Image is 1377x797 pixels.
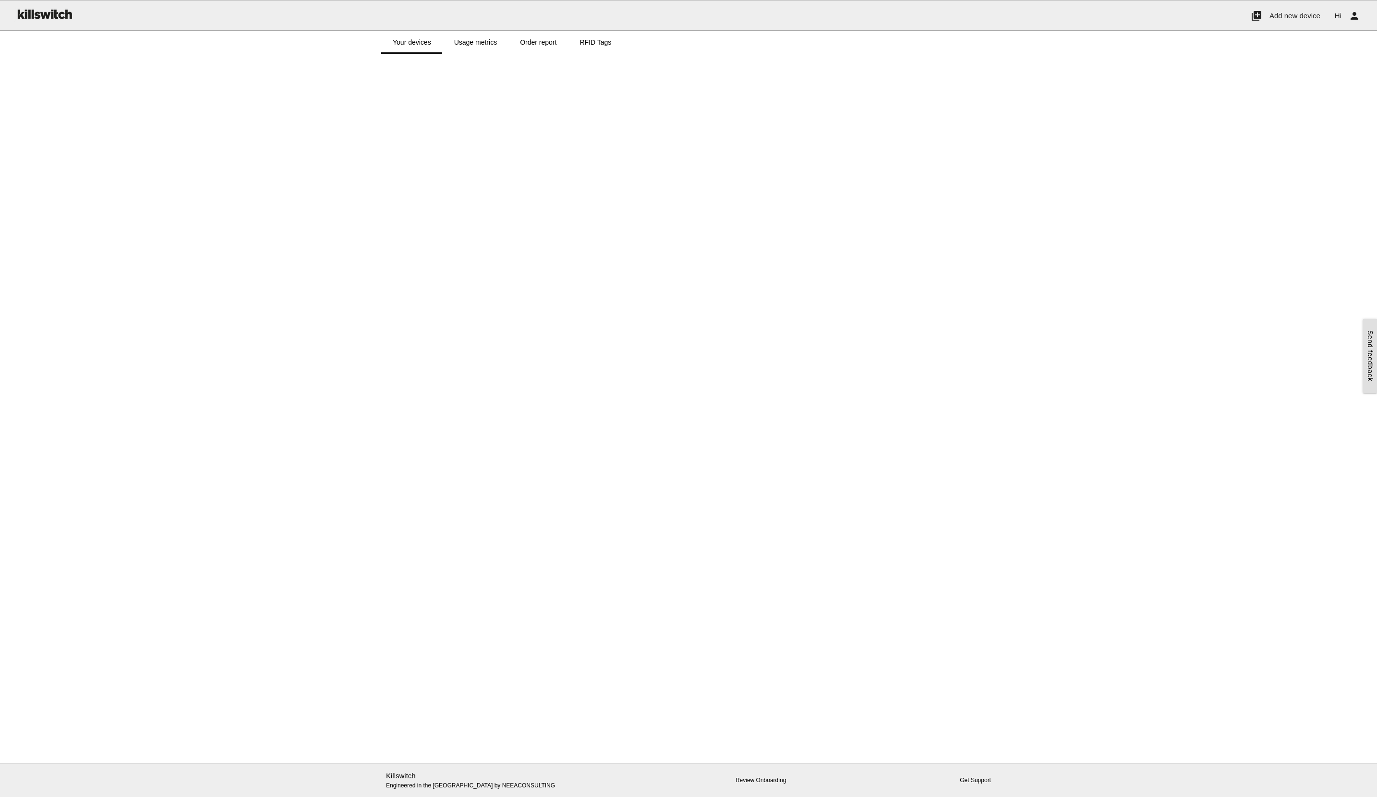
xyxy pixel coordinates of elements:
span: Add new device [1269,12,1320,20]
a: Usage metrics [443,31,508,54]
a: Send feedback [1363,319,1377,393]
p: Engineered in the [GEOGRAPHIC_DATA] by NEEACONSULTING [386,771,581,790]
a: Your devices [381,31,443,54]
a: RFID Tags [568,31,623,54]
a: Order report [508,31,568,54]
i: person [1349,0,1360,31]
a: Get Support [960,777,991,784]
span: Hi [1335,12,1341,20]
a: Review Onboarding [736,777,786,784]
img: ks-logo-black-160-b.png [14,0,74,27]
a: Killswitch [386,772,416,780]
i: add_to_photos [1251,0,1262,31]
